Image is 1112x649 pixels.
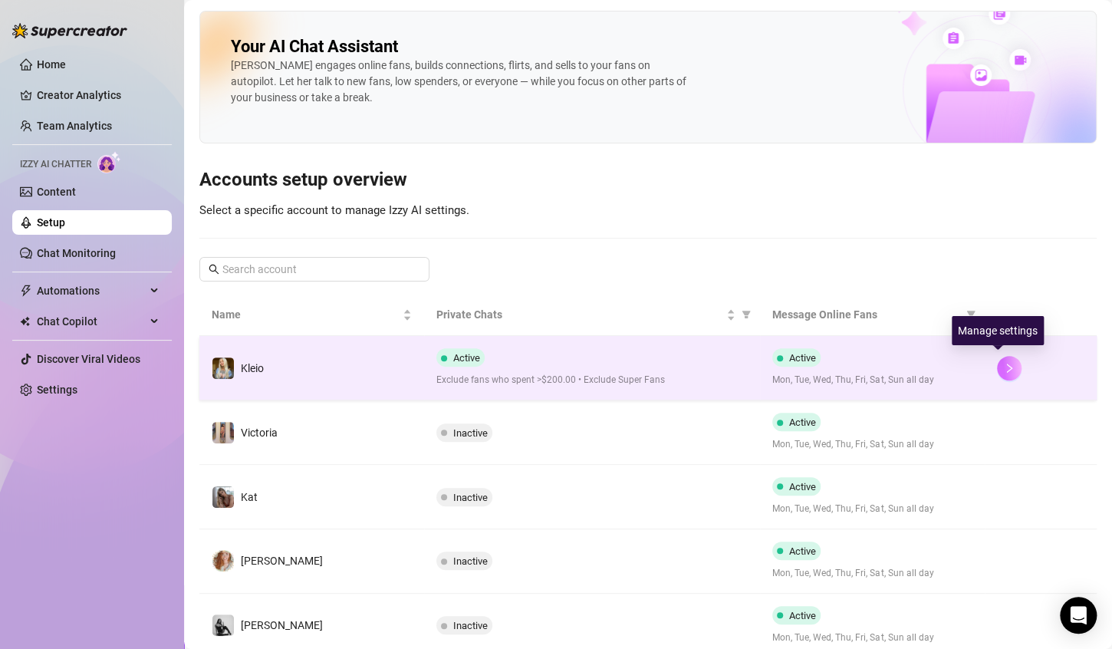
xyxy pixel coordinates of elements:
th: Private Chats [424,294,761,336]
span: Select a specific account to manage Izzy AI settings. [199,203,469,217]
button: right [997,420,1022,445]
span: Name [212,306,400,323]
span: Active [789,610,816,621]
span: [PERSON_NAME] [241,555,323,567]
span: Private Chats [436,306,724,323]
a: Settings [37,384,77,396]
span: [PERSON_NAME] [241,619,323,631]
span: right [1004,620,1015,631]
span: filter [739,303,754,326]
span: Inactive [453,492,488,503]
span: search [209,264,219,275]
span: Exclude fans who spent >$200.00 • Exclude Super Fans [436,373,748,387]
button: right [997,613,1022,637]
h3: Accounts setup overview [199,168,1097,193]
img: Victoria [212,422,234,443]
img: logo-BBDzfeDw.svg [12,23,127,38]
span: Chat Copilot [37,309,146,334]
h2: Your AI Chat Assistant [231,36,398,58]
span: Izzy AI Chatter [20,157,91,172]
img: Kleio [212,357,234,379]
a: Home [37,58,66,71]
a: Setup [37,216,65,229]
span: filter [963,303,979,326]
span: Mon, Tue, Wed, Thu, Fri, Sat, Sun all day [772,373,972,387]
span: Message Online Fans [772,306,960,323]
a: Discover Viral Videos [37,353,140,365]
span: right [1004,492,1015,502]
span: Victoria [241,427,278,439]
div: Open Intercom Messenger [1060,597,1097,634]
span: Active [789,481,816,493]
img: AI Chatter [97,151,121,173]
a: Content [37,186,76,198]
span: Kleio [241,362,264,374]
span: right [1004,427,1015,438]
span: Automations [37,278,146,303]
span: right [1004,363,1015,374]
button: right [997,485,1022,509]
div: Manage settings [952,316,1044,345]
span: right [1004,555,1015,566]
th: Name [199,294,424,336]
span: Inactive [453,620,488,631]
span: Active [789,352,816,364]
span: Mon, Tue, Wed, Thu, Fri, Sat, Sun all day [772,566,972,581]
span: Kat [241,491,258,503]
span: thunderbolt [20,285,32,297]
span: Active [453,352,480,364]
img: Amy Pond [212,550,234,572]
img: Chat Copilot [20,316,30,327]
span: Mon, Tue, Wed, Thu, Fri, Sat, Sun all day [772,437,972,452]
span: Active [789,417,816,428]
a: Creator Analytics [37,83,160,107]
img: Grace Hunt [212,614,234,636]
span: Inactive [453,427,488,439]
input: Search account [222,261,408,278]
span: Mon, Tue, Wed, Thu, Fri, Sat, Sun all day [772,631,972,645]
button: right [997,549,1022,573]
a: Chat Monitoring [37,247,116,259]
span: Mon, Tue, Wed, Thu, Fri, Sat, Sun all day [772,502,972,516]
div: [PERSON_NAME] engages online fans, builds connections, flirts, and sells to your fans on autopilo... [231,58,691,106]
span: Inactive [453,555,488,567]
span: filter [966,310,975,319]
span: Active [789,545,816,557]
img: Kat [212,486,234,508]
button: right [997,356,1022,381]
span: filter [742,310,751,319]
a: Team Analytics [37,120,112,132]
